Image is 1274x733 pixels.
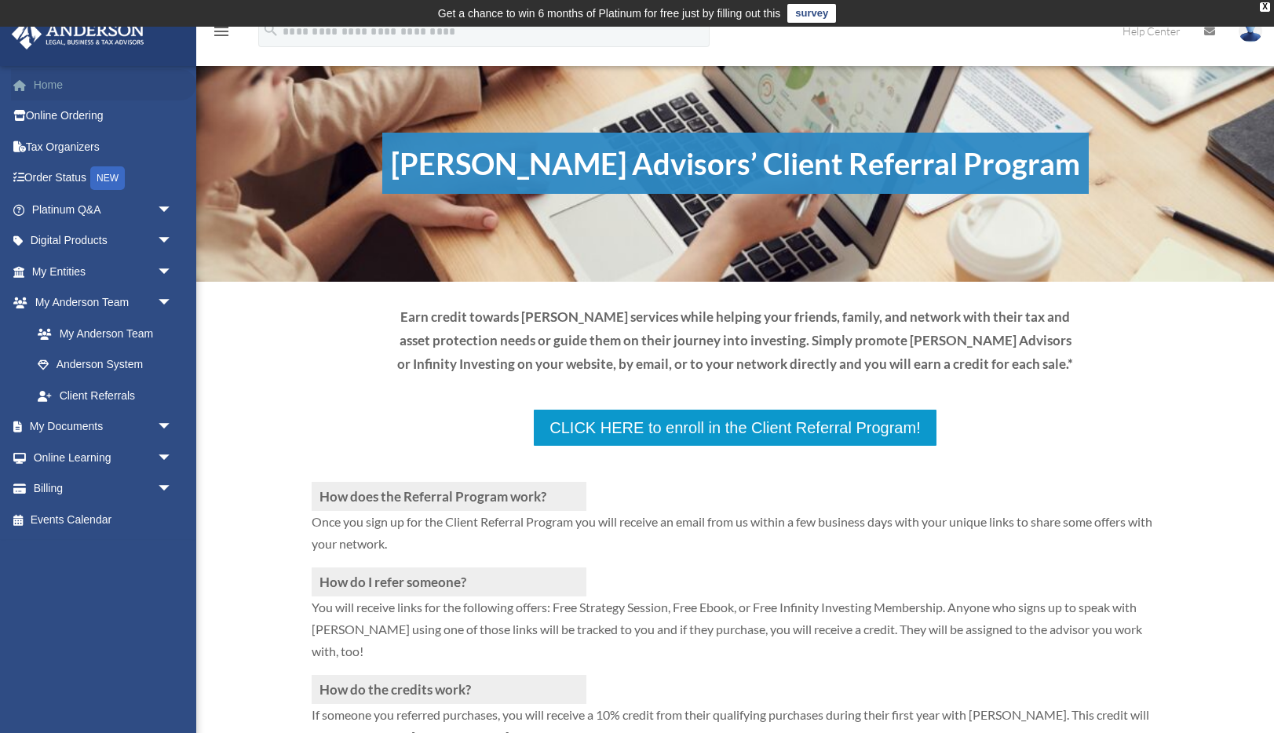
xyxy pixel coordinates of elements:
div: Get a chance to win 6 months of Platinum for free just by filling out this [438,4,781,23]
span: arrow_drop_down [157,411,188,443]
img: User Pic [1239,20,1262,42]
a: menu [212,27,231,41]
a: CLICK HERE to enroll in the Client Referral Program! [532,408,937,447]
span: arrow_drop_down [157,442,188,474]
a: Digital Productsarrow_drop_down [11,225,196,257]
p: Earn credit towards [PERSON_NAME] services while helping your friends, family, and network with t... [396,305,1075,375]
img: Anderson Advisors Platinum Portal [7,19,149,49]
a: Billingarrow_drop_down [11,473,196,505]
a: Tax Organizers [11,131,196,162]
a: Order StatusNEW [11,162,196,195]
h3: How do the credits work? [312,675,586,704]
a: Platinum Q&Aarrow_drop_down [11,194,196,225]
span: arrow_drop_down [157,225,188,257]
a: My Anderson Teamarrow_drop_down [11,287,196,319]
i: search [262,21,279,38]
div: close [1260,2,1270,12]
a: Online Ordering [11,100,196,132]
p: You will receive links for the following offers: Free Strategy Session, Free Ebook, or Free Infin... [312,596,1159,675]
a: My Documentsarrow_drop_down [11,411,196,443]
a: Client Referrals [22,380,188,411]
a: Events Calendar [11,504,196,535]
h3: How do I refer someone? [312,567,586,596]
p: Once you sign up for the Client Referral Program you will receive an email from us within a few b... [312,511,1159,567]
a: My Entitiesarrow_drop_down [11,256,196,287]
span: arrow_drop_down [157,473,188,505]
a: Home [11,69,196,100]
a: Online Learningarrow_drop_down [11,442,196,473]
a: My Anderson Team [22,318,196,349]
div: NEW [90,166,125,190]
span: arrow_drop_down [157,194,188,226]
h1: [PERSON_NAME] Advisors’ Client Referral Program [382,133,1089,194]
span: arrow_drop_down [157,287,188,319]
h3: How does the Referral Program work? [312,482,586,511]
a: survey [787,4,836,23]
i: menu [212,22,231,41]
a: Anderson System [22,349,196,381]
span: arrow_drop_down [157,256,188,288]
